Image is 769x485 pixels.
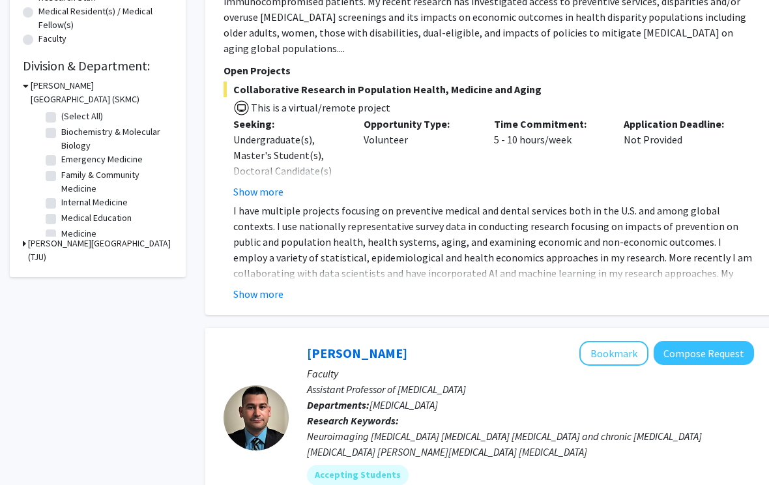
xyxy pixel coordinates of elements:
span: This is a virtual/remote project [250,101,390,114]
button: Compose Request to Mahdi Alizedah [654,341,754,365]
p: Assistant Professor of [MEDICAL_DATA] [307,381,754,397]
label: Biochemistry & Molecular Biology [61,125,169,153]
label: Internal Medicine [61,196,128,209]
button: Show more [233,184,283,199]
label: Faculty [38,32,66,46]
p: I have multiple projects focusing on preventive medical and dental services both in the U.S. and ... [233,203,754,328]
div: Neuroimaging [MEDICAL_DATA] [MEDICAL_DATA] [MEDICAL_DATA] and chronic [MEDICAL_DATA] [MEDICAL_DAT... [307,428,754,460]
a: [PERSON_NAME] [307,345,407,361]
div: Undergraduate(s), Master's Student(s), Doctoral Candidate(s) (PhD, MD, DMD, PharmD, etc.), Postdo... [233,132,344,288]
iframe: Chat [10,426,55,475]
label: Medicine [61,227,96,241]
div: 5 - 10 hours/week [484,116,615,199]
label: Emergency Medicine [61,153,143,166]
button: Show more [233,286,283,302]
b: Research Keywords: [307,414,399,427]
p: Opportunity Type: [364,116,474,132]
h3: [PERSON_NAME][GEOGRAPHIC_DATA] (TJU) [28,237,173,264]
p: Seeking: [233,116,344,132]
p: Application Deadline: [624,116,734,132]
label: Family & Community Medicine [61,168,169,196]
h3: [PERSON_NAME][GEOGRAPHIC_DATA] (SKMC) [31,79,173,106]
span: [MEDICAL_DATA] [370,398,438,411]
label: (Select All) [61,110,103,123]
h2: Division & Department: [23,58,173,74]
p: Time Commitment: [494,116,605,132]
div: Volunteer [354,116,484,199]
p: Open Projects [224,63,754,78]
div: Not Provided [614,116,744,199]
span: Collaborative Research in Population Health, Medicine and Aging [224,81,754,97]
label: Medical Education [61,211,132,225]
b: Departments: [307,398,370,411]
button: Add Mahdi Alizedah to Bookmarks [579,341,648,366]
label: Medical Resident(s) / Medical Fellow(s) [38,5,173,32]
p: Faculty [307,366,754,381]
